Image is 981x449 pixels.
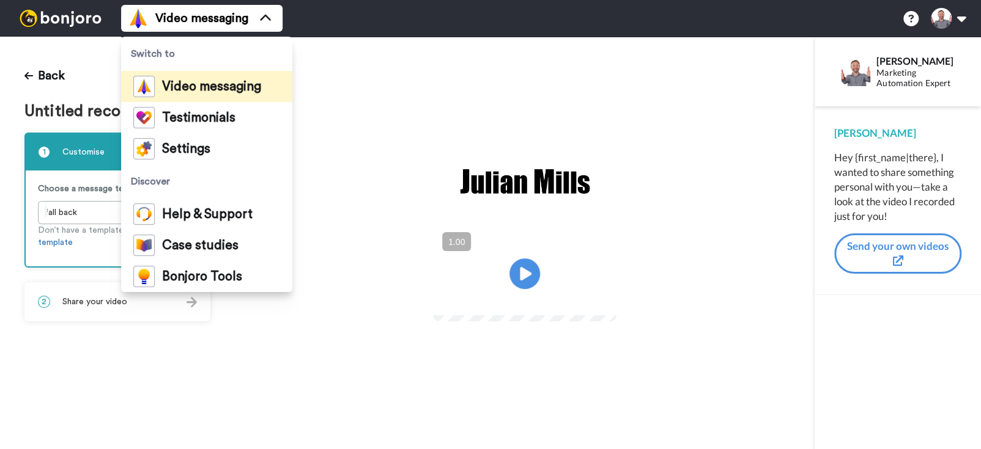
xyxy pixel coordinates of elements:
span: Customise [62,146,105,158]
div: Marketing Automation Expert [876,68,961,89]
img: settings-colored.svg [133,138,155,159]
img: Full screen [593,292,605,304]
button: Back [24,61,65,90]
img: tm-color.svg [133,107,155,128]
span: Testimonials [162,112,235,124]
img: vm-color.svg [128,9,148,28]
div: [PERSON_NAME] [876,55,961,67]
span: Video messaging [162,81,261,93]
span: Bonjoro Tools [162,271,242,283]
img: vm-color.svg [133,76,155,97]
a: Testimonials [121,102,292,133]
span: Help & Support [162,208,253,221]
img: help-and-support-colored.svg [133,203,155,225]
span: Discover [121,164,292,199]
span: Share your video [62,296,127,308]
span: Switch to [121,37,292,71]
span: Case studies [162,239,239,252]
span: 2 [38,296,50,308]
div: 2Share your video [24,282,210,321]
a: Settings [121,133,292,164]
a: Help & Support [121,199,292,230]
img: Profile Image [841,57,870,86]
img: bj-tools-colored.svg [133,266,155,287]
div: Hey {first_name|there}, I wanted to share something personal with you—take a look at the video I ... [834,150,961,224]
a: Case studies [121,230,292,261]
img: bj-logo-header-white.svg [15,10,106,27]
img: arrow.svg [187,297,197,307]
span: Video messaging [155,10,248,27]
img: case-study-colored.svg [133,235,155,256]
a: Bonjoro Tools [121,261,292,292]
a: Video messaging [121,71,292,102]
p: Choose a message template [38,183,197,195]
span: Untitled recording [24,103,164,120]
span: 1 [38,146,50,158]
p: Don’t have a template? [38,224,197,249]
button: Send your own videos [834,233,961,274]
div: [PERSON_NAME] [834,126,961,141]
img: f8494b91-53e0-4db8-ac0e-ddbef9ae8874 [457,161,592,202]
a: Create a new template [38,226,183,247]
span: Settings [162,143,210,155]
